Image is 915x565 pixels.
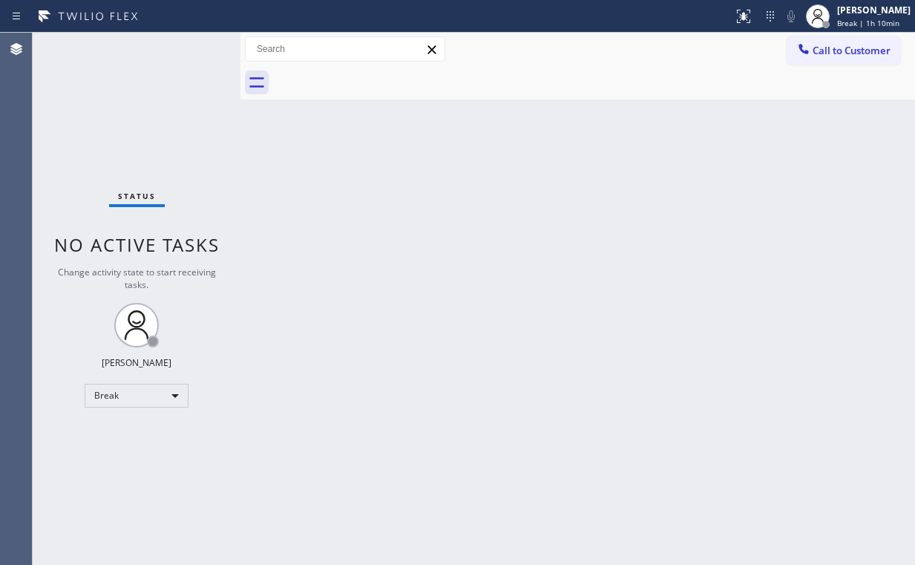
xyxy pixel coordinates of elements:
span: Status [118,191,156,201]
span: Call to Customer [813,44,891,57]
button: Mute [781,6,801,27]
div: Break [85,384,188,408]
div: [PERSON_NAME] [837,4,911,16]
button: Call to Customer [787,36,900,65]
span: Break | 1h 10min [837,18,899,28]
input: Search [246,37,445,61]
span: Change activity state to start receiving tasks. [58,266,216,291]
div: [PERSON_NAME] [102,356,171,369]
span: No active tasks [54,232,220,257]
